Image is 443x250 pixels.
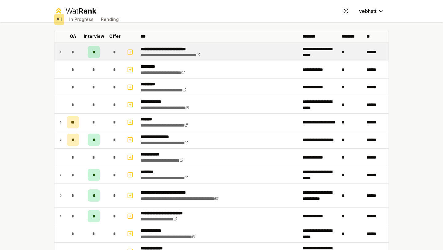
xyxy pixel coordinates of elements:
[66,6,96,16] div: Wat
[70,33,76,39] p: OA
[84,33,104,39] p: Interview
[98,14,121,25] button: Pending
[54,14,64,25] button: All
[354,6,389,17] button: vebhatt
[54,6,96,16] a: WatRank
[109,33,121,39] p: Offer
[359,7,377,15] span: vebhatt
[67,14,96,25] button: In Progress
[78,6,96,15] span: Rank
